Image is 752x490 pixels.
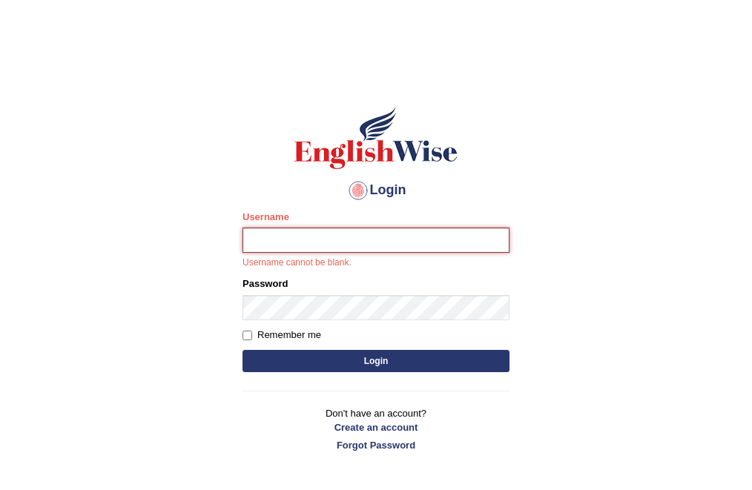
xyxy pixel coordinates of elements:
label: Password [243,277,288,291]
label: Remember me [243,328,321,342]
h4: Login [243,179,509,202]
img: Logo of English Wise sign in for intelligent practice with AI [291,105,461,171]
button: Login [243,350,509,372]
p: Username cannot be blank. [243,256,509,270]
p: Don't have an account? [243,406,509,452]
a: Forgot Password [243,438,509,452]
label: Username [243,210,289,224]
a: Create an account [243,420,509,434]
input: Remember me [243,331,252,340]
